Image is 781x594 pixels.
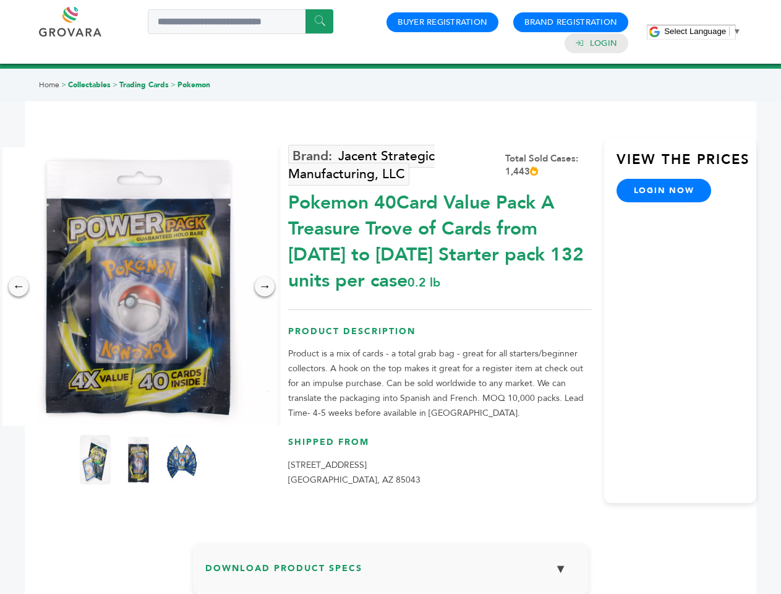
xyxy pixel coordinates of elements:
h3: Shipped From [288,436,592,458]
span: ▼ [733,27,741,36]
h3: Download Product Specs [205,556,576,592]
h3: View the Prices [617,150,756,179]
a: Login [590,38,617,49]
a: Buyer Registration [398,17,487,28]
span: ​ [729,27,730,36]
span: 0.2 lb [408,274,440,291]
a: Trading Cards [119,80,169,90]
div: Pokemon 40Card Value Pack A Treasure Trove of Cards from [DATE] to [DATE] Starter pack 132 units ... [288,184,592,294]
span: > [113,80,117,90]
p: Product is a mix of cards - a total grab bag - great for all starters/beginner collectors. A hook... [288,346,592,421]
img: Pokemon 40-Card Value Pack – A Treasure Trove of Cards from 1996 to 2024 - Starter pack! 132 unit... [80,435,111,484]
p: [STREET_ADDRESS] [GEOGRAPHIC_DATA], AZ 85043 [288,458,592,488]
img: Pokemon 40-Card Value Pack – A Treasure Trove of Cards from 1996 to 2024 - Starter pack! 132 unit... [166,435,197,484]
a: Collectables [68,80,111,90]
div: ← [9,277,28,296]
span: > [171,80,176,90]
input: Search a product or brand... [148,9,333,34]
a: Select Language​ [664,27,741,36]
a: Jacent Strategic Manufacturing, LLC [288,145,435,186]
h3: Product Description [288,325,592,347]
a: Brand Registration [524,17,617,28]
img: Pokemon 40-Card Value Pack – A Treasure Trove of Cards from 1996 to 2024 - Starter pack! 132 unit... [123,435,154,484]
div: Total Sold Cases: 1,443 [505,152,592,178]
a: login now [617,179,712,202]
div: → [255,277,275,296]
span: Select Language [664,27,726,36]
a: Pokemon [177,80,210,90]
a: Home [39,80,59,90]
button: ▼ [545,556,576,582]
span: > [61,80,66,90]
